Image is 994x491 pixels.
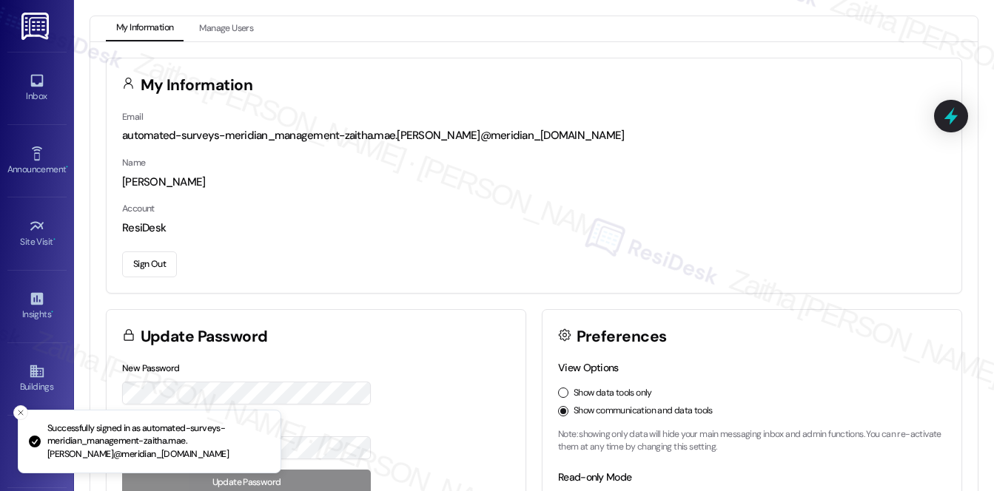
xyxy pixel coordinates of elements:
button: Sign Out [122,251,177,277]
span: • [53,234,56,245]
a: Insights • [7,286,67,326]
label: Email [122,111,143,123]
label: Name [122,157,146,169]
span: • [51,307,53,317]
h3: My Information [141,78,253,93]
button: Manage Users [189,16,263,41]
img: ResiDesk Logo [21,13,52,40]
a: Buildings [7,359,67,399]
a: Leads [7,432,67,472]
label: Show communication and data tools [574,404,713,418]
label: View Options [558,361,619,374]
h3: Preferences [577,329,667,345]
span: • [66,162,68,172]
label: Read-only Mode [558,470,631,484]
p: Successfully signed in as automated-surveys-meridian_management-zaitha.mae.[PERSON_NAME]@meridian... [47,422,269,461]
label: New Password [122,362,180,374]
a: Site Visit • [7,214,67,254]
div: automated-surveys-meridian_management-zaitha.mae.[PERSON_NAME]@meridian_[DOMAIN_NAME] [122,128,946,143]
a: Inbox [7,68,67,108]
button: My Information [106,16,184,41]
h3: Update Password [141,329,268,345]
div: [PERSON_NAME] [122,175,946,190]
p: Note: showing only data will hide your main messaging inbox and admin functions. You can re-activ... [558,428,946,454]
label: Show data tools only [574,387,652,400]
label: Account [122,203,155,214]
button: Close toast [13,405,28,420]
div: ResiDesk [122,220,946,236]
